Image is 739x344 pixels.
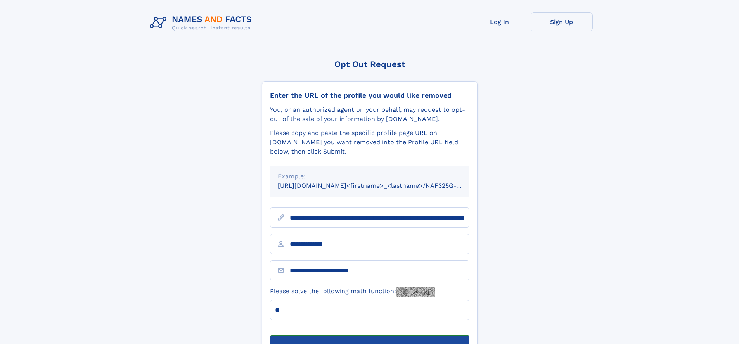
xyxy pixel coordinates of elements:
[531,12,593,31] a: Sign Up
[270,287,435,297] label: Please solve the following math function:
[278,172,462,181] div: Example:
[147,12,258,33] img: Logo Names and Facts
[270,105,469,124] div: You, or an authorized agent on your behalf, may request to opt-out of the sale of your informatio...
[278,182,484,189] small: [URL][DOMAIN_NAME]<firstname>_<lastname>/NAF325G-xxxxxxxx
[469,12,531,31] a: Log In
[270,128,469,156] div: Please copy and paste the specific profile page URL on [DOMAIN_NAME] you want removed into the Pr...
[262,59,478,69] div: Opt Out Request
[270,91,469,100] div: Enter the URL of the profile you would like removed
